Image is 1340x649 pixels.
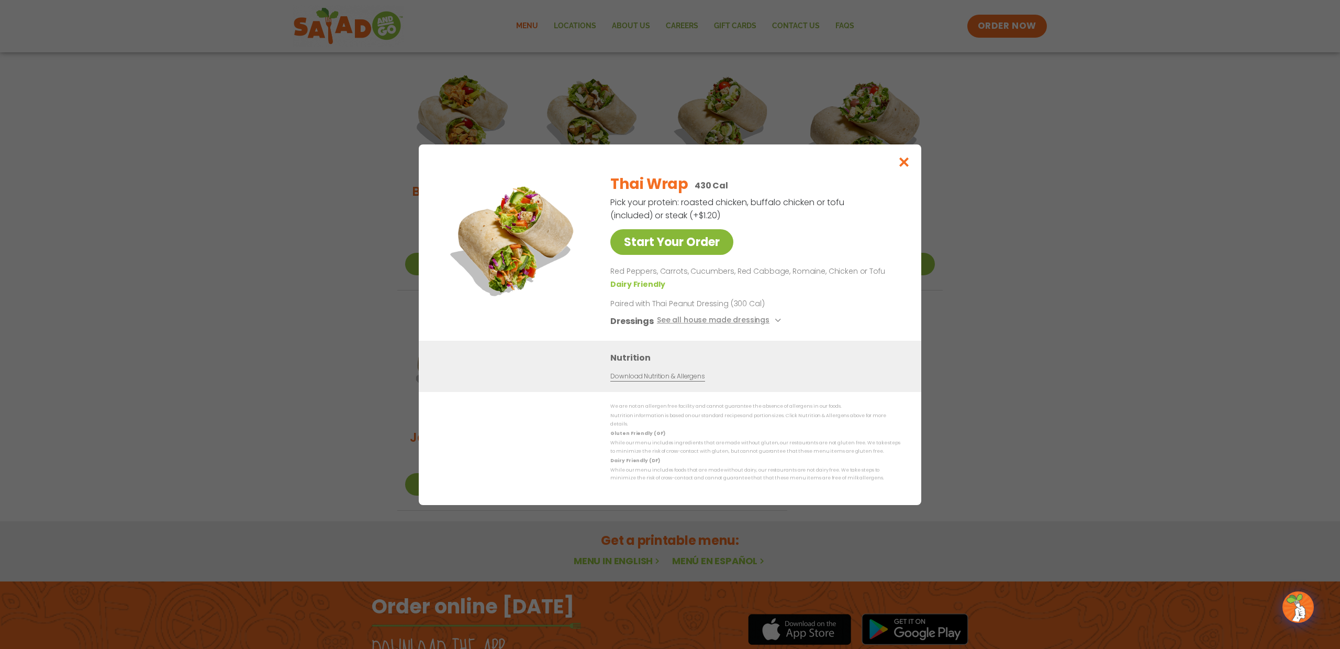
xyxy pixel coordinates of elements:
img: Featured product photo for Thai Wrap [442,165,589,312]
h3: Dressings [610,314,654,327]
h3: Nutrition [610,351,906,364]
li: Dairy Friendly [610,278,667,289]
a: Start Your Order [610,229,733,255]
p: Pick your protein: roasted chicken, buffalo chicken or tofu (included) or steak (+$1.20) [610,196,846,222]
p: Paired with Thai Peanut Dressing (300 Cal) [610,298,804,309]
p: 430 Cal [695,179,728,192]
p: We are not an allergen free facility and cannot guarantee the absence of allergens in our foods. [610,402,900,410]
button: See all house made dressings [657,314,784,327]
button: Close modal [887,144,921,180]
p: While our menu includes foods that are made without dairy, our restaurants are not dairy free. We... [610,466,900,483]
p: While our menu includes ingredients that are made without gluten, our restaurants are not gluten ... [610,439,900,455]
h2: Thai Wrap [610,173,688,195]
a: Download Nutrition & Allergens [610,371,705,381]
p: Red Peppers, Carrots, Cucumbers, Red Cabbage, Romaine, Chicken or Tofu [610,265,896,278]
img: wpChatIcon [1283,592,1313,622]
p: Nutrition information is based on our standard recipes and portion sizes. Click Nutrition & Aller... [610,412,900,428]
strong: Dairy Friendly (DF) [610,457,660,463]
strong: Gluten Friendly (GF) [610,430,665,437]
